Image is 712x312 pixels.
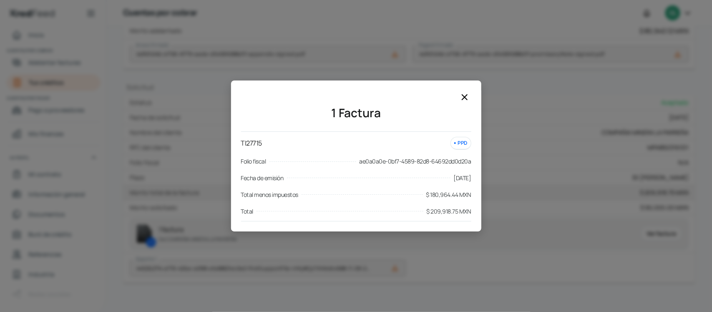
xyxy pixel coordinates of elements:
[427,206,471,216] span: $ 209,918.75 MXN
[241,138,262,149] p: TI27715
[241,173,284,183] span: Fecha de emisión
[454,173,471,183] span: [DATE]
[450,137,471,150] div: PPD
[360,156,471,166] span: ae0a0a0e-0bf7-4589-82d8-64692dd0d20a
[331,104,381,121] div: 1 Factura
[241,156,266,166] span: Folio fiscal
[241,190,299,200] span: Total menos impuestos
[426,190,471,200] span: $ 180,964.44 MXN
[241,206,254,216] span: Total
